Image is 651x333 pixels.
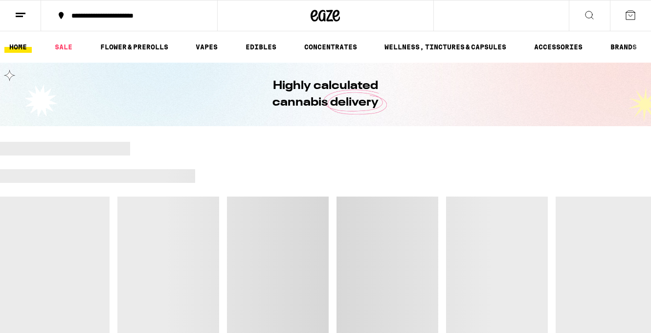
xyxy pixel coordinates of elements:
h1: Highly calculated cannabis delivery [245,78,406,111]
a: EDIBLES [241,41,281,53]
a: SALE [50,41,77,53]
a: WELLNESS, TINCTURES & CAPSULES [380,41,511,53]
a: ACCESSORIES [529,41,587,53]
a: CONCENTRATES [299,41,362,53]
a: BRANDS [606,41,642,53]
a: HOME [4,41,32,53]
a: FLOWER & PREROLLS [95,41,173,53]
a: VAPES [191,41,223,53]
